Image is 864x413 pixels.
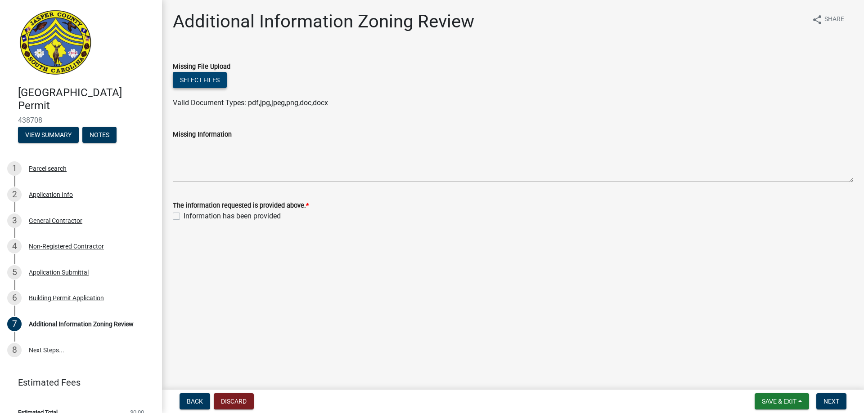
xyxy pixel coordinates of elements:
[29,295,104,301] div: Building Permit Application
[7,161,22,176] div: 1
[173,11,474,32] h1: Additional Information Zoning Review
[7,373,148,391] a: Estimated Fees
[180,393,210,409] button: Back
[812,14,823,25] i: share
[18,132,79,139] wm-modal-confirm: Summary
[173,98,328,107] span: Valid Document Types: pdf,jpg,jpeg,png,doc,docx
[762,398,796,405] span: Save & Exit
[7,343,22,357] div: 8
[816,393,846,409] button: Next
[823,398,839,405] span: Next
[29,191,73,198] div: Application Info
[187,398,203,405] span: Back
[7,213,22,228] div: 3
[29,218,82,224] div: General Contractor
[29,269,89,275] div: Application Submittal
[7,291,22,305] div: 6
[173,132,232,138] label: Missing Information
[755,393,809,409] button: Save & Exit
[173,203,309,209] label: The information requested is provided above.
[824,14,844,25] span: Share
[7,265,22,280] div: 5
[7,187,22,202] div: 2
[7,239,22,253] div: 4
[173,72,227,88] button: Select files
[7,317,22,331] div: 7
[18,127,79,143] button: View Summary
[82,127,117,143] button: Notes
[173,64,230,70] label: Missing File Upload
[805,11,851,28] button: shareShare
[214,393,254,409] button: Discard
[18,9,93,77] img: Jasper County, South Carolina
[29,321,134,327] div: Additional Information Zoning Review
[18,116,144,124] span: 438708
[184,211,281,222] label: Information has been provided
[82,132,117,139] wm-modal-confirm: Notes
[29,165,67,172] div: Parcel search
[18,86,155,112] h4: [GEOGRAPHIC_DATA] Permit
[29,243,104,249] div: Non-Registered Contractor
